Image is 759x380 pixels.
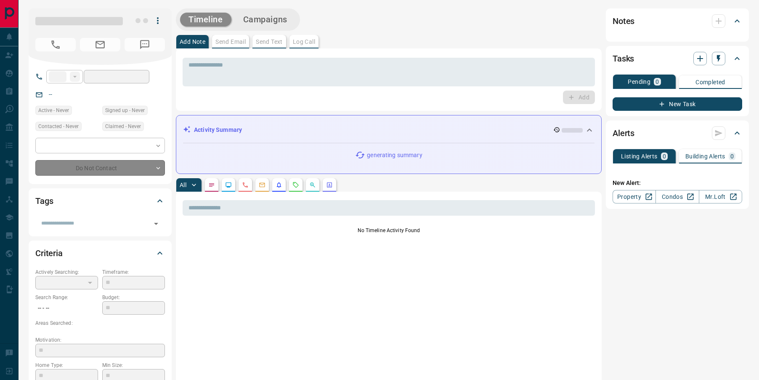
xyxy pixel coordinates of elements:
p: New Alert: [613,179,742,187]
p: Budget: [102,294,165,301]
p: Building Alerts [685,153,725,159]
h2: Alerts [613,126,634,140]
p: 0 [730,153,734,159]
p: Areas Searched: [35,319,165,327]
svg: Lead Browsing Activity [225,182,232,188]
h2: Tags [35,194,53,208]
p: Timeframe: [102,268,165,276]
div: Activity Summary [183,122,594,138]
p: 0 [655,79,659,85]
button: New Task [613,97,742,111]
span: No Number [125,38,165,51]
p: -- - -- [35,301,98,315]
span: Claimed - Never [105,122,141,131]
h2: Tasks [613,52,634,65]
a: Property [613,190,656,203]
div: Criteria [35,243,165,263]
div: Do Not Contact [35,160,165,176]
button: Open [150,218,162,230]
span: No Number [35,38,76,51]
p: Min Size: [102,361,165,369]
p: Listing Alerts [621,153,658,159]
p: All [180,182,186,188]
svg: Agent Actions [326,182,333,188]
h2: Notes [613,14,634,28]
svg: Requests [292,182,299,188]
span: Signed up - Never [105,106,145,115]
p: generating summary [367,151,422,160]
p: No Timeline Activity Found [183,227,595,234]
a: Condos [655,190,699,203]
svg: Opportunities [309,182,316,188]
span: Contacted - Never [38,122,79,131]
p: Completed [695,79,725,85]
svg: Calls [242,182,249,188]
p: Home Type: [35,361,98,369]
p: Activity Summary [194,126,242,134]
button: Campaigns [235,13,296,27]
span: No Email [80,38,120,51]
div: Tasks [613,48,742,69]
p: Search Range: [35,294,98,301]
p: Actively Searching: [35,268,98,276]
p: Pending [628,79,650,85]
svg: Listing Alerts [276,182,282,188]
h2: Criteria [35,246,63,260]
p: Add Note [180,39,205,45]
span: Active - Never [38,106,69,115]
div: Tags [35,191,165,211]
svg: Emails [259,182,265,188]
div: Notes [613,11,742,31]
p: 0 [663,153,666,159]
svg: Notes [208,182,215,188]
div: Alerts [613,123,742,143]
button: Timeline [180,13,231,27]
p: Motivation: [35,336,165,344]
a: Mr.Loft [699,190,742,203]
a: -- [49,91,52,98]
